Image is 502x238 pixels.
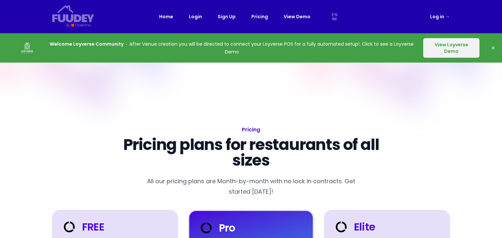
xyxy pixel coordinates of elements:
[430,13,450,21] a: Log in
[198,220,235,236] div: Pro
[333,219,375,235] div: Elite
[423,38,479,58] button: View Loyverse Demo
[50,40,414,56] p: After Venue creation you will be directed to connect your Loyverse POS for a fully automated setu...
[105,137,397,168] p: Pricing plans for restaurants of all sizes
[284,13,310,21] a: View Demo
[218,13,236,21] a: Sign Up
[141,176,361,197] p: All our pricing plans are Month-by-month with no lock in contracts. Get started [DATE]!
[445,13,450,20] span: →
[61,219,104,235] div: FREE
[189,13,202,21] a: Login
[251,13,268,21] a: Pricing
[105,125,397,134] h1: Pricing
[50,41,124,47] strong: Welcome Loyverse Community
[66,22,70,28] div: By
[159,13,173,21] a: Home
[52,5,94,22] svg: {/* Added fill="currentColor" here */} {/* This rectangle defines the background. Its explicit fi...
[75,22,91,28] div: Orderlina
